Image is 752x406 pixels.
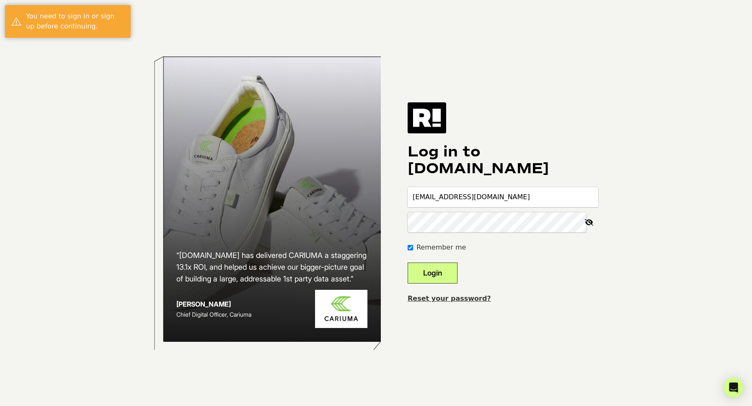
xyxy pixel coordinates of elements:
span: Chief Digital Officer, Cariuma [176,311,251,318]
label: Remember me [416,242,466,252]
h1: Log in to [DOMAIN_NAME] [408,143,598,177]
h2: “[DOMAIN_NAME] has delivered CARIUMA a staggering 13.1x ROI, and helped us achieve our bigger-pic... [176,250,367,285]
div: You need to sign in or sign up before continuing. [26,11,124,31]
input: Email [408,187,598,207]
img: Cariuma [315,290,367,328]
button: Login [408,263,457,284]
a: Reset your password? [408,294,491,302]
strong: [PERSON_NAME] [176,300,231,308]
img: Retention.com [408,102,446,133]
div: Open Intercom Messenger [724,377,744,398]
